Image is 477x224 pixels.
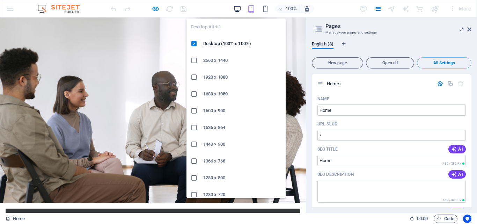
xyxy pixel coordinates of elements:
h6: 1680 x 1050 [203,90,281,98]
h6: 1366 x 768 [203,157,281,165]
span: Open all [369,61,411,65]
button: Code [434,215,457,223]
span: Code [437,215,454,223]
span: Click to open page [327,81,341,86]
h6: 1536 x 864 [203,123,281,132]
i: On resize automatically adjust zoom level to fit chosen device. [304,6,310,12]
div: Duplicate [447,81,453,87]
div: Home/ [325,81,434,86]
button: Open all [366,57,414,68]
label: The text in search results and social media [317,172,354,177]
input: The page title in search results and browser tabs The page title in search results and browser ta... [317,155,466,166]
p: Name [317,96,329,102]
h6: 2560 x 1440 [203,56,281,65]
h6: Desktop (100% x 100%) [203,39,281,48]
button: 100% [275,5,300,13]
div: Language Tabs [312,41,471,55]
p: URL SLUG [317,121,337,127]
button: Usercentrics [463,215,471,223]
span: : [422,216,423,221]
span: New page [315,61,360,65]
h3: Manage your pages and settings [325,29,457,36]
h6: 1440 × 900 [203,140,281,149]
h6: 100% [286,5,297,13]
span: Calculated pixel length in search results [441,198,466,203]
label: The page title in search results and browser tabs [317,146,338,152]
a: Click to cancel selection. Double-click to open Pages [6,215,25,223]
div: Settings [437,81,443,87]
p: SEO Title [317,146,338,152]
h6: 1600 x 900 [203,107,281,115]
span: AI [451,172,463,177]
button: All Settings [417,57,471,68]
span: All Settings [420,61,468,65]
h6: 1280 x 720 [203,190,281,199]
span: AI [451,146,463,152]
i: Pages (Ctrl+Alt+S) [374,5,382,13]
button: pages [374,5,382,13]
h6: 1280 x 800 [203,174,281,182]
label: Last part of the URL for this page [317,121,337,127]
span: 430 / 580 Px [443,162,461,165]
span: / [340,82,341,86]
span: English (8) [312,40,333,50]
button: New page [312,57,363,68]
h2: Pages [325,23,471,29]
button: AI [448,145,466,153]
span: Calculated pixel length in search results [441,161,466,166]
h6: Session time [410,215,428,223]
h6: 1920 x 1080 [203,73,281,81]
span: 00 00 [417,215,428,223]
input: Last part of the URL for this page Last part of the URL for this page Last part of the URL for th... [317,130,466,141]
span: 162 / 990 Px [443,198,461,202]
textarea: The text in search results and social media The text in search results and social media The text ... [317,180,466,203]
img: Editor Logo [36,5,88,13]
button: AI [448,170,466,179]
p: SEO Description [317,172,354,177]
div: The startpage cannot be deleted [458,81,464,87]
